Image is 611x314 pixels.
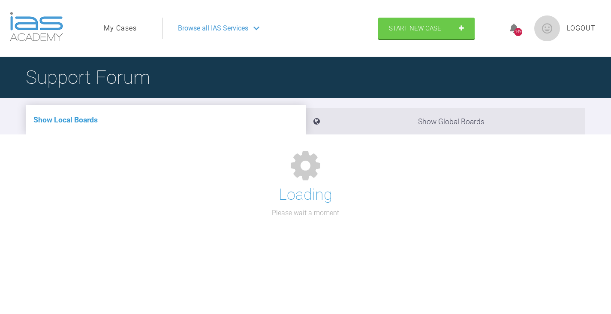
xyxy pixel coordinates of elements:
[534,15,560,41] img: profile.png
[514,28,522,36] div: 149
[567,23,596,34] a: Logout
[26,105,306,134] li: Show Local Boards
[378,18,475,39] a: Start New Case
[272,207,339,219] p: Please wait a moment
[279,183,332,207] h1: Loading
[10,12,63,41] img: logo-light.3e3ef733.png
[178,23,248,34] span: Browse all IAS Services
[306,108,586,134] li: Show Global Boards
[389,24,441,32] span: Start New Case
[104,23,137,34] a: My Cases
[26,62,150,92] h1: Support Forum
